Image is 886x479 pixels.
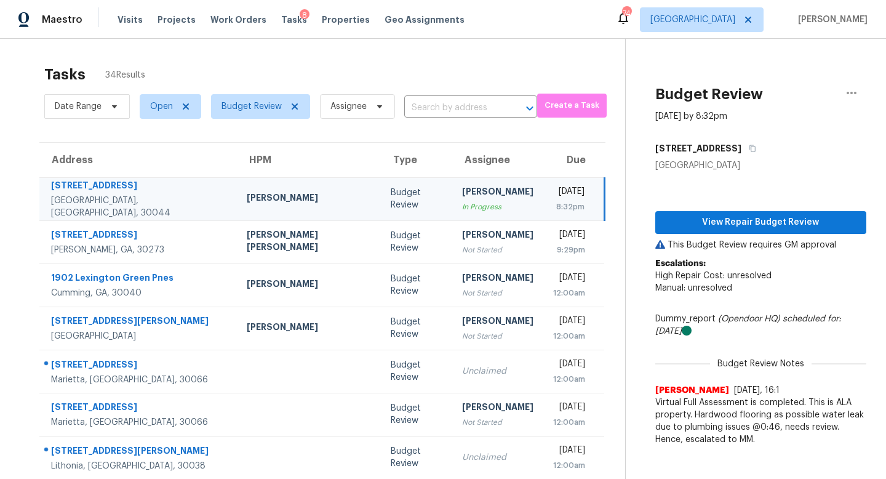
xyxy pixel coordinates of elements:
div: Marietta, [GEOGRAPHIC_DATA], 30066 [51,416,227,429]
div: 12:00am [553,287,585,299]
div: [PERSON_NAME] [247,191,371,207]
div: Not Started [462,287,533,299]
div: Cumming, GA, 30040 [51,287,227,299]
span: High Repair Cost: unresolved [655,272,772,280]
button: View Repair Budget Review [655,211,866,234]
h2: Tasks [44,68,86,81]
div: 12:00am [553,330,585,342]
span: Budget Review Notes [710,358,812,370]
div: [DATE] [553,272,585,287]
th: Assignee [452,143,543,177]
th: Type [381,143,453,177]
div: [PERSON_NAME] [247,278,371,293]
div: Not Started [462,416,533,429]
th: HPM [237,143,381,177]
span: Projects [158,14,196,26]
div: [DATE] [553,358,585,373]
span: Virtual Full Assessment is completed. This is ALA property. Hardwood flooring as possible water l... [655,396,866,446]
div: Budget Review [391,359,443,384]
span: Properties [322,14,370,26]
div: [DATE] [553,228,585,244]
th: Address [39,143,237,177]
div: [DATE] by 8:32pm [655,110,727,123]
span: Geo Assignments [385,14,465,26]
span: Work Orders [210,14,266,26]
i: (Opendoor HQ) [718,315,780,323]
button: Copy Address [741,137,758,159]
div: Budget Review [391,187,443,211]
button: Create a Task [537,94,607,118]
div: 8 [300,9,309,22]
div: [DATE] [553,185,585,201]
div: [PERSON_NAME] [462,315,533,330]
div: In Progress [462,201,533,213]
input: Search by address [404,99,503,118]
button: Open [521,100,538,117]
span: Assignee [330,100,367,113]
span: Maestro [42,14,82,26]
div: 12:00am [553,416,585,429]
div: [STREET_ADDRESS] [51,179,227,195]
b: Escalations: [655,259,706,268]
div: Lithonia, [GEOGRAPHIC_DATA], 30038 [51,460,227,472]
th: Due [543,143,604,177]
span: Budget Review [221,100,282,113]
div: Budget Review [391,402,443,427]
div: [STREET_ADDRESS] [51,358,227,374]
div: [GEOGRAPHIC_DATA], [GEOGRAPHIC_DATA], 30044 [51,195,227,219]
div: Budget Review [391,316,443,340]
div: [DATE] [553,401,585,416]
span: Visits [118,14,143,26]
div: [STREET_ADDRESS][PERSON_NAME] [51,315,227,330]
span: Create a Task [543,99,601,113]
span: [DATE], 16:1 [734,386,780,395]
i: scheduled for: [DATE] [655,315,841,336]
div: Unclaimed [462,451,533,464]
div: 12:00am [553,459,585,472]
div: Unclaimed [462,365,533,377]
div: [PERSON_NAME] [PERSON_NAME] [247,228,371,256]
span: Tasks [281,15,307,24]
div: [PERSON_NAME] [462,401,533,416]
div: [STREET_ADDRESS] [51,401,227,416]
span: [PERSON_NAME] [793,14,868,26]
div: Budget Review [391,445,443,470]
div: [PERSON_NAME] [462,228,533,244]
span: 34 Results [105,69,145,81]
span: View Repair Budget Review [665,215,856,230]
div: [GEOGRAPHIC_DATA] [655,159,866,172]
div: Budget Review [391,230,443,254]
div: [PERSON_NAME] [247,321,371,336]
span: Date Range [55,100,102,113]
div: Not Started [462,330,533,342]
div: [PERSON_NAME] [462,185,533,201]
div: Budget Review [391,273,443,297]
div: [DATE] [553,444,585,459]
span: [PERSON_NAME] [655,384,729,396]
p: This Budget Review requires GM approval [655,239,866,251]
span: [GEOGRAPHIC_DATA] [650,14,735,26]
div: Marietta, [GEOGRAPHIC_DATA], 30066 [51,374,227,386]
h2: Budget Review [655,88,763,100]
div: [DATE] [553,315,585,330]
div: 74 [622,7,631,20]
div: [PERSON_NAME] [462,272,533,287]
div: Dummy_report [655,313,866,337]
div: 1902 Lexington Green Pnes [51,272,227,287]
div: [STREET_ADDRESS][PERSON_NAME] [51,445,227,460]
div: 8:32pm [553,201,585,213]
span: Open [150,100,173,113]
div: [STREET_ADDRESS] [51,228,227,244]
h5: [STREET_ADDRESS] [655,142,741,155]
span: Manual: unresolved [655,284,732,292]
div: [GEOGRAPHIC_DATA] [51,330,227,342]
div: 9:29pm [553,244,585,256]
div: [PERSON_NAME], GA, 30273 [51,244,227,256]
div: Not Started [462,244,533,256]
div: 12:00am [553,373,585,385]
